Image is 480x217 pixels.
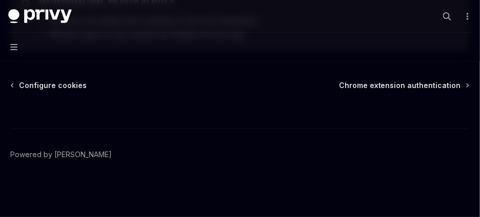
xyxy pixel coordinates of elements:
[10,149,112,160] a: Powered by [PERSON_NAME]
[19,80,87,91] span: Configure cookies
[462,9,472,24] button: More actions
[339,80,461,91] span: Chrome extension authentication
[8,9,72,24] img: dark logo
[339,80,469,91] a: Chrome extension authentication
[11,80,87,91] a: Configure cookies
